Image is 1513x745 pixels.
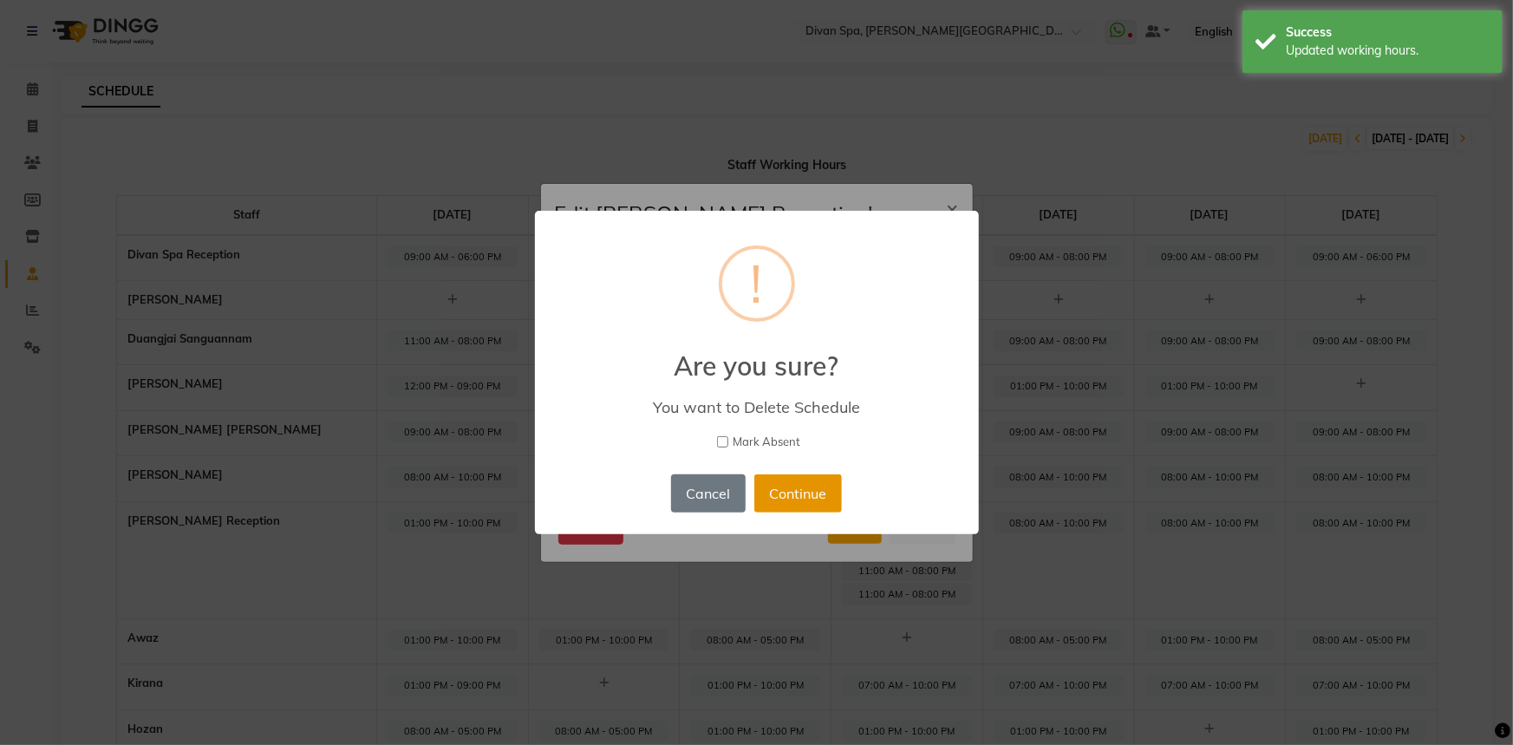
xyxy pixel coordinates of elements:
span: Mark Absent [733,434,800,451]
div: Success [1286,23,1490,42]
h2: Are you sure? [535,330,979,382]
div: ! [751,249,763,318]
div: You want to Delete Schedule [559,397,953,417]
button: Cancel [671,474,746,513]
input: Mark Absent [717,436,728,448]
div: Updated working hours. [1286,42,1490,60]
button: Continue [754,474,842,513]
